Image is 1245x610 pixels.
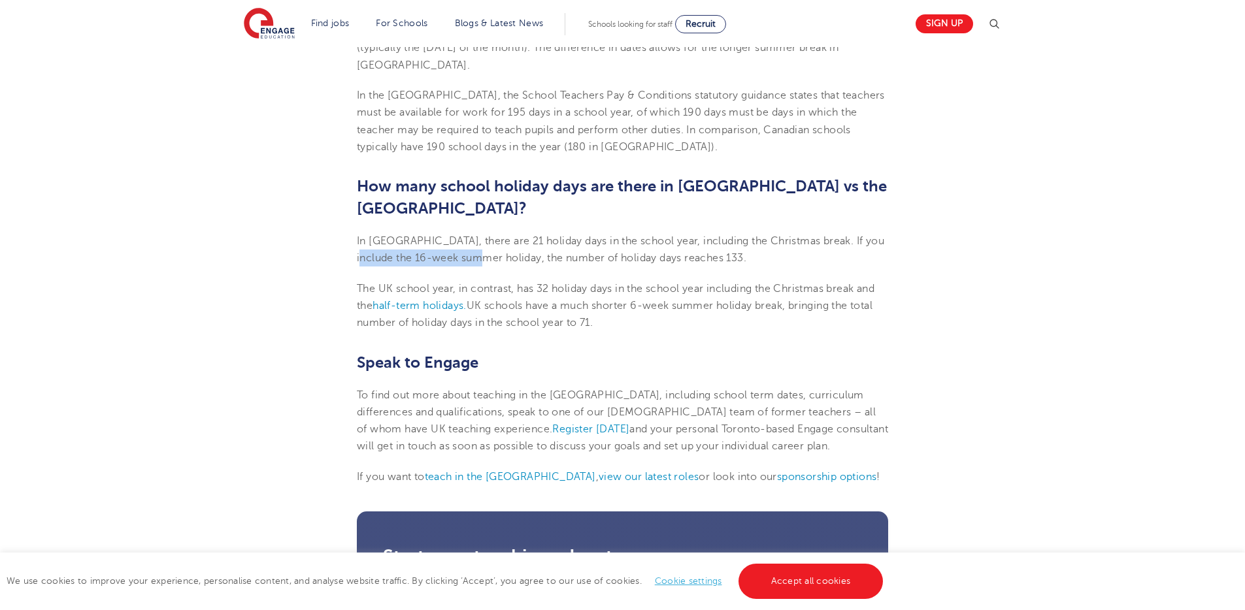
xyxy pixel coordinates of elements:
a: Register [DATE] [552,423,629,435]
a: Find jobs [311,18,350,28]
span: Recruit [686,19,716,29]
h2: Speak to Engage [357,351,888,374]
a: sponsorship options [777,471,877,483]
span: We use cookies to improve your experience, personalise content, and analyse website traffic. By c... [7,576,886,586]
p: In the [GEOGRAPHIC_DATA], the School Teachers Pay & Conditions statutory guidance states that tea... [357,87,888,155]
a: view our latest roles [599,471,699,483]
p: To find out more about teaching in the [GEOGRAPHIC_DATA], including school term dates, curriculum... [357,387,888,455]
a: Cookie settings [655,576,722,586]
a: Recruit [675,15,726,33]
h3: Start your teaching adventure [383,547,862,566]
a: Sign up [916,14,973,33]
span: In [GEOGRAPHIC_DATA], there are 21 holiday days in the school year, including the Christmas break... [357,235,884,264]
b: How many school holiday days are there in [GEOGRAPHIC_DATA] vs the [GEOGRAPHIC_DATA]? [357,177,887,217]
a: half-term holidays. [373,300,467,312]
span: Schools looking for staff [588,20,672,29]
a: teach in the [GEOGRAPHIC_DATA] [425,471,596,483]
span: The UK school year, in contrast, has 32 holiday days in the school year including the Christmas b... [357,283,874,329]
a: For Schools [376,18,427,28]
p: If you want to , or look into our ! [357,468,888,485]
a: Blogs & Latest News [455,18,544,28]
a: Accept all cookies [739,564,884,599]
img: Engage Education [244,8,295,40]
